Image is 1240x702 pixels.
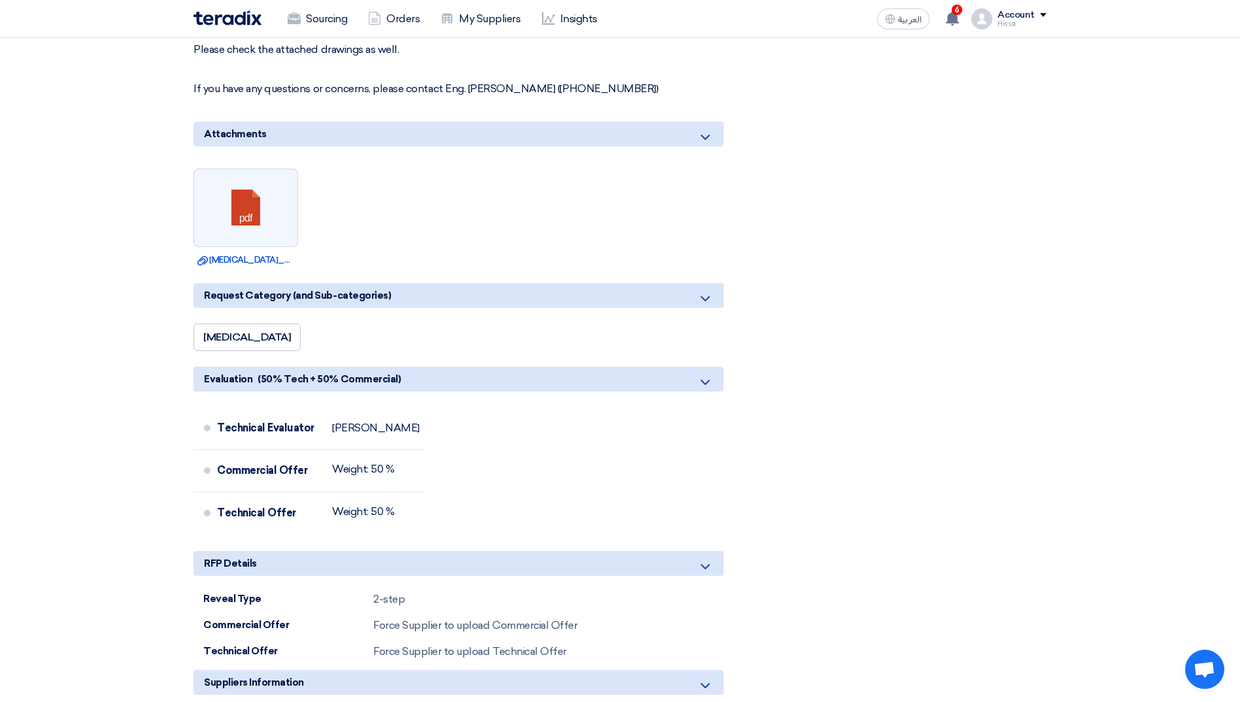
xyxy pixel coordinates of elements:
[203,644,373,659] div: Technical Offer
[332,422,420,435] div: [PERSON_NAME]
[193,10,261,25] img: Teradix logo
[203,331,291,343] span: [MEDICAL_DATA]
[217,497,322,529] div: Technical Offer
[204,127,267,141] span: Attachments
[997,20,1047,27] div: Hissa
[204,556,257,571] span: RFP Details
[1185,650,1224,689] div: Open chat
[258,372,401,386] span: (50% Tech + 50% Commercial)
[971,8,992,29] img: profile_test.png
[193,82,724,95] p: If you have any questions or concerns, please contact Eng. [PERSON_NAME] ([PHONE_NUMBER])
[203,618,373,633] div: Commercial Offer
[373,592,405,607] div: 2-step
[217,455,322,486] div: Commercial Offer
[952,5,962,15] span: 6
[898,15,922,24] span: العربية
[204,675,304,690] span: Suppliers Information
[204,288,391,303] span: Request Category (and Sub-categories)
[877,8,930,29] button: العربية
[373,644,567,660] div: Force Supplier to upload Technical Offer
[277,5,358,33] a: Sourcing
[193,43,724,56] p: Please check the attached drawings as well.
[197,254,294,267] a: [MEDICAL_DATA]_Mall__Jeddah.pdf
[531,5,608,33] a: Insights
[217,412,322,444] div: Technical Evaluator
[203,592,373,607] div: Reveal Type
[373,618,577,633] div: Force Supplier to upload Commercial Offer
[204,372,252,386] span: Evaluation
[430,5,531,33] a: My Suppliers
[997,10,1035,21] div: Account
[332,505,394,518] div: Weight: 50 %
[332,463,394,476] div: Weight: 50 %
[358,5,430,33] a: Orders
